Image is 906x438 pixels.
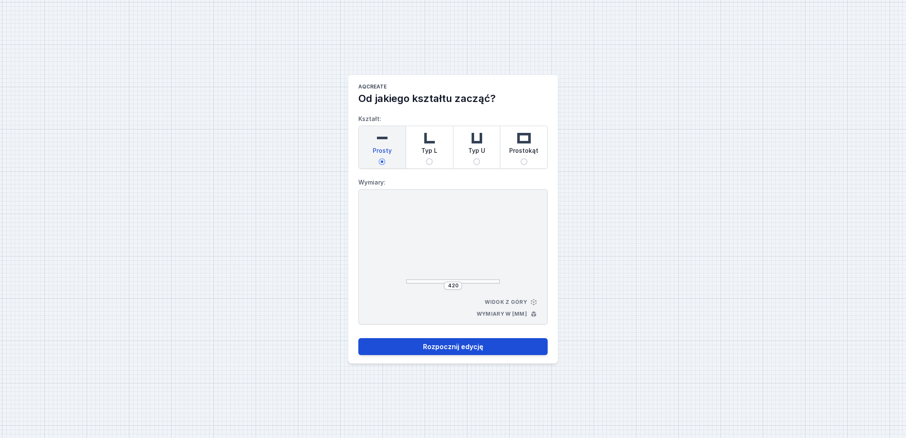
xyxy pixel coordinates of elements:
span: Typ L [421,146,437,158]
img: straight.svg [374,129,390,146]
img: u-shaped.svg [468,129,485,146]
label: Kształt: [358,112,548,169]
span: Typ U [468,146,485,158]
h1: AQcreate [358,83,548,92]
input: Prosty [379,158,385,165]
input: Wymiar [mm] [446,282,460,289]
h2: Od jakiego kształtu zacząć? [358,92,548,105]
span: Prosty [373,146,392,158]
input: Typ L [426,158,433,165]
input: Typ U [473,158,480,165]
span: Prostokąt [509,146,538,158]
img: rectangle.svg [516,129,532,146]
label: Wymiary: [358,176,548,189]
input: Prostokąt [521,158,527,165]
img: l-shaped.svg [421,129,438,146]
button: Rozpocznij edycję [358,338,548,355]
